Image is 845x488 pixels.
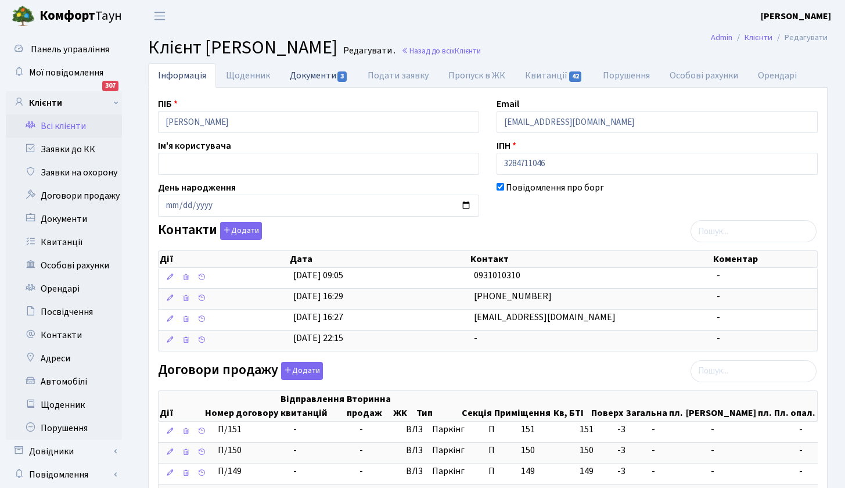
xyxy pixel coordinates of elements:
[580,423,608,436] span: 151
[515,63,592,88] a: Квитанції
[218,444,242,457] span: П/150
[474,269,520,282] span: 0931010310
[6,300,122,324] a: Посвідчення
[652,423,702,436] span: -
[159,251,289,267] th: Дії
[461,391,493,421] th: Секція
[569,71,582,82] span: 42
[625,391,685,421] th: Загальна пл.
[593,63,660,88] a: Порушення
[474,290,552,303] span: [PHONE_NUMBER]
[39,6,122,26] span: Таун
[717,311,720,324] span: -
[159,391,204,421] th: Дії
[799,465,833,478] span: -
[6,417,122,440] a: Порушення
[280,63,358,87] a: Документи
[293,465,297,478] span: -
[773,391,817,421] th: Пл. опал.
[406,465,423,478] span: ВЛ3
[521,465,535,478] span: 149
[469,251,713,267] th: Контакт
[158,139,231,153] label: Ім'я користувача
[392,391,415,421] th: ЖК
[717,332,720,345] span: -
[6,347,122,370] a: Адреси
[6,161,122,184] a: Заявки на охорону
[455,45,481,56] span: Клієнти
[685,391,773,421] th: [PERSON_NAME] пл.
[652,465,702,478] span: -
[158,362,323,380] label: Договори продажу
[406,444,423,457] span: ВЛ3
[711,423,790,436] span: -
[691,360,817,382] input: Пошук...
[799,423,833,436] span: -
[580,444,608,457] span: 150
[745,31,772,44] a: Клієнти
[652,444,702,457] span: -
[12,5,35,28] img: logo.png
[521,423,535,436] span: 151
[217,220,262,241] a: Додати
[6,463,122,486] a: Повідомлення
[31,43,109,56] span: Панель управління
[401,45,481,56] a: Назад до всіхКлієнти
[158,222,262,240] label: Контакти
[148,34,337,61] span: Клієнт [PERSON_NAME]
[761,9,831,23] a: [PERSON_NAME]
[438,63,515,88] a: Пропуск в ЖК
[432,423,479,436] span: Паркінг
[102,81,118,91] div: 307
[6,138,122,161] a: Заявки до КК
[6,114,122,138] a: Всі клієнти
[6,231,122,254] a: Квитанції
[432,465,479,478] span: Паркінг
[711,31,732,44] a: Admin
[6,254,122,277] a: Особові рахунки
[497,97,519,111] label: Email
[617,465,642,478] span: -3
[488,444,495,457] span: П
[359,465,363,478] span: -
[293,423,297,436] span: -
[552,391,590,421] th: Кв, БТІ
[6,370,122,393] a: Автомобілі
[474,311,616,324] span: [EMAIL_ADDRESS][DOMAIN_NAME]
[497,139,516,153] label: ІПН
[145,6,174,26] button: Переключити навігацію
[293,311,343,324] span: [DATE] 16:27
[799,444,833,457] span: -
[6,91,122,114] a: Клієнти
[293,290,343,303] span: [DATE] 16:29
[6,207,122,231] a: Документи
[711,444,790,457] span: -
[218,423,242,436] span: П/151
[488,465,495,478] span: П
[717,269,720,282] span: -
[341,45,395,56] small: Редагувати .
[204,391,279,421] th: Номер договору
[346,391,392,421] th: Вторинна продаж
[748,63,807,88] a: Орендарі
[711,465,790,478] span: -
[6,324,122,347] a: Контакти
[488,423,495,436] span: П
[158,97,178,111] label: ПІБ
[218,465,242,478] span: П/149
[717,290,720,303] span: -
[220,222,262,240] button: Контакти
[761,10,831,23] b: [PERSON_NAME]
[279,391,346,421] th: Відправлення квитанцій
[158,181,236,195] label: День народження
[281,362,323,380] button: Договори продажу
[29,66,103,79] span: Мої повідомлення
[293,444,297,457] span: -
[358,63,438,88] a: Подати заявку
[6,393,122,417] a: Щоденник
[660,63,748,88] a: Особові рахунки
[493,391,552,421] th: Приміщення
[39,6,95,25] b: Комфорт
[580,465,608,478] span: 149
[712,251,817,267] th: Коментар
